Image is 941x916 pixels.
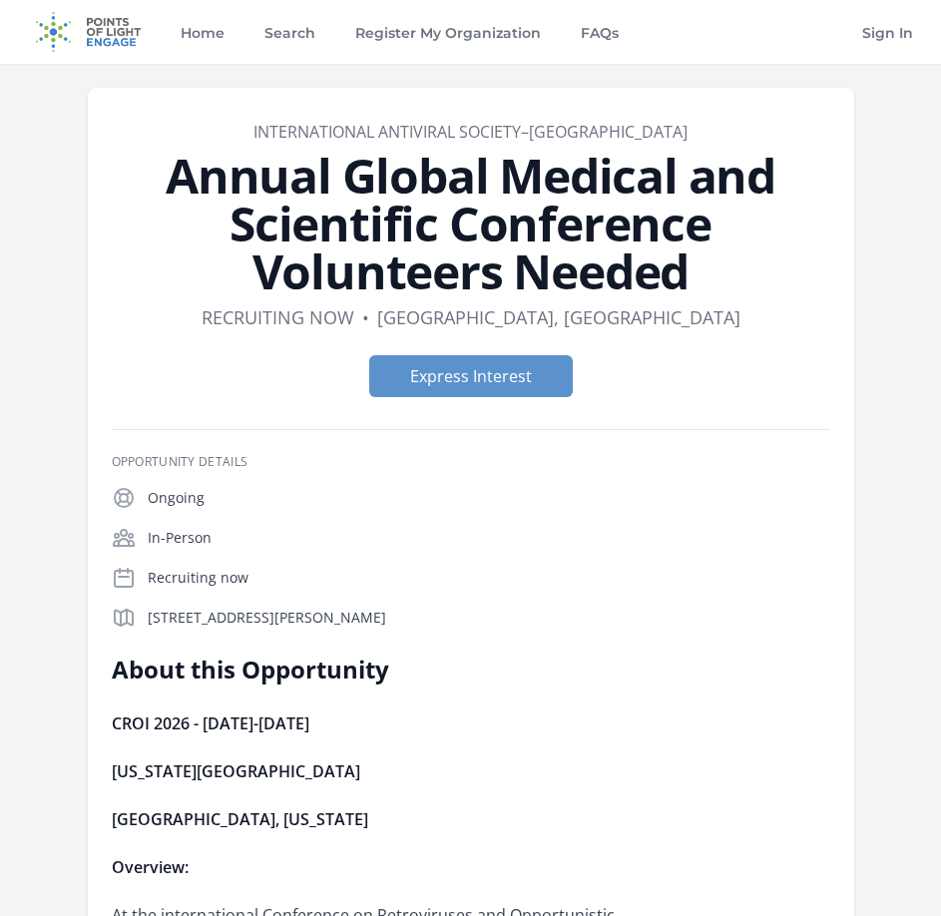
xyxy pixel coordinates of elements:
[112,856,189,878] strong: Overview:
[148,488,830,508] p: Ongoing
[112,760,360,782] strong: [US_STATE][GEOGRAPHIC_DATA]
[112,654,696,686] h2: About this Opportunity
[112,808,368,830] strong: [GEOGRAPHIC_DATA], [US_STATE]
[148,608,830,628] p: [STREET_ADDRESS][PERSON_NAME]
[112,152,830,295] h1: Annual Global Medical and Scientific Conference Volunteers Needed
[377,303,740,331] dd: [GEOGRAPHIC_DATA], [GEOGRAPHIC_DATA]
[112,712,309,734] strong: CROI 2026 - [DATE]-[DATE]
[202,303,354,331] dd: Recruiting now
[112,454,830,470] h3: Opportunity Details
[369,355,573,397] button: Express Interest
[253,121,688,143] a: International Antiviral Society–[GEOGRAPHIC_DATA]
[148,528,830,548] p: In-Person
[148,568,830,588] p: Recruiting now
[362,303,369,331] div: •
